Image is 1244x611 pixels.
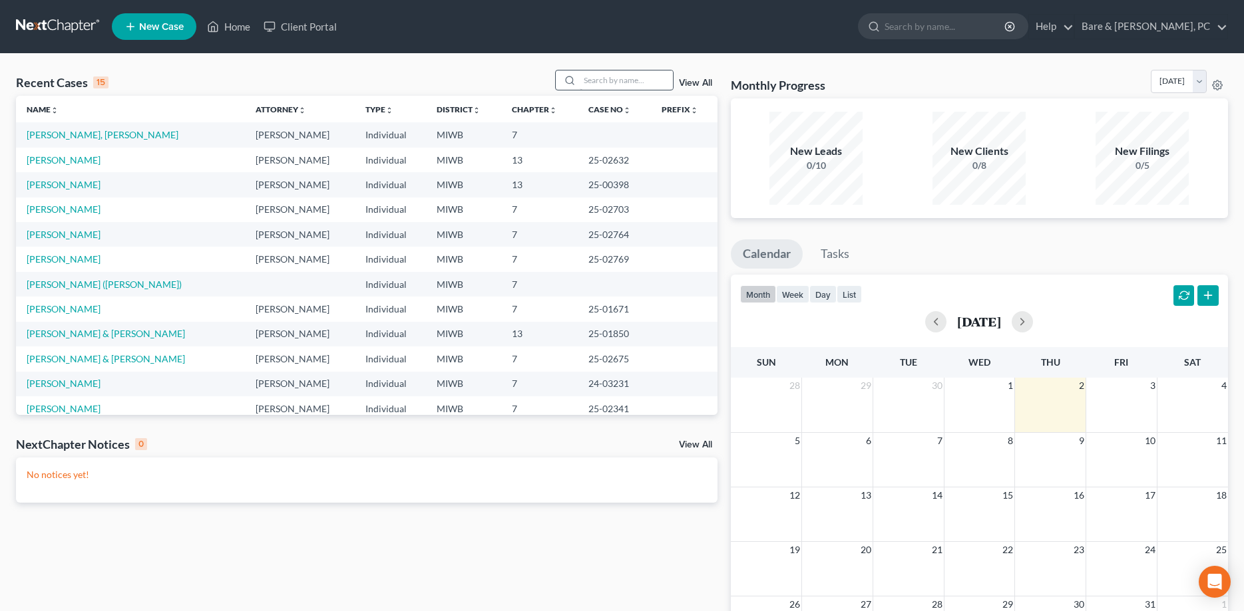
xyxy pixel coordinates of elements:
[245,372,354,396] td: [PERSON_NAME]
[27,468,707,481] p: No notices yet!
[385,106,393,114] i: unfold_more
[426,122,501,147] td: MIWB
[501,396,578,421] td: 7
[769,144,863,159] div: New Leads
[859,378,873,394] span: 29
[1029,15,1074,39] a: Help
[859,542,873,558] span: 20
[679,440,712,449] a: View All
[245,172,354,197] td: [PERSON_NAME]
[245,346,354,371] td: [PERSON_NAME]
[501,222,578,247] td: 7
[731,239,803,269] a: Calendar
[1078,433,1086,449] span: 9
[501,272,578,297] td: 7
[27,403,101,414] a: [PERSON_NAME]
[512,104,557,114] a: Chapterunfold_more
[501,247,578,271] td: 7
[662,104,698,114] a: Prefixunfold_more
[769,159,863,172] div: 0/10
[426,148,501,172] td: MIWB
[256,104,306,114] a: Attorneyunfold_more
[933,159,1026,172] div: 0/8
[740,285,776,303] button: month
[1114,356,1128,368] span: Fri
[578,172,651,197] td: 25-00398
[501,372,578,396] td: 7
[1001,487,1014,503] span: 15
[27,303,101,314] a: [PERSON_NAME]
[933,144,1026,159] div: New Clients
[27,253,101,265] a: [PERSON_NAME]
[578,222,651,247] td: 25-02764
[623,106,631,114] i: unfold_more
[690,106,698,114] i: unfold_more
[859,487,873,503] span: 13
[298,106,306,114] i: unfold_more
[51,106,59,114] i: unfold_more
[1078,378,1086,394] span: 2
[1199,566,1231,598] div: Open Intercom Messenger
[355,322,427,346] td: Individual
[588,104,631,114] a: Case Nounfold_more
[16,436,147,452] div: NextChapter Notices
[1006,378,1014,394] span: 1
[355,122,427,147] td: Individual
[245,247,354,271] td: [PERSON_NAME]
[865,433,873,449] span: 6
[1143,433,1157,449] span: 10
[27,203,101,215] a: [PERSON_NAME]
[426,172,501,197] td: MIWB
[355,297,427,321] td: Individual
[1096,144,1189,159] div: New Filings
[501,148,578,172] td: 13
[27,179,101,190] a: [PERSON_NAME]
[355,148,427,172] td: Individual
[809,285,837,303] button: day
[501,346,578,371] td: 7
[426,272,501,297] td: MIWB
[501,322,578,346] td: 13
[578,322,651,346] td: 25-01850
[245,122,354,147] td: [PERSON_NAME]
[1001,542,1014,558] span: 22
[355,272,427,297] td: Individual
[16,74,108,90] div: Recent Cases
[731,77,825,93] h3: Monthly Progress
[1143,542,1157,558] span: 24
[776,285,809,303] button: week
[257,15,343,39] a: Client Portal
[1220,378,1228,394] span: 4
[426,396,501,421] td: MIWB
[578,297,651,321] td: 25-01671
[1215,433,1228,449] span: 11
[788,378,801,394] span: 28
[825,356,849,368] span: Mon
[426,222,501,247] td: MIWB
[426,346,501,371] td: MIWB
[27,353,185,364] a: [PERSON_NAME] & [PERSON_NAME]
[27,328,185,339] a: [PERSON_NAME] & [PERSON_NAME]
[1149,378,1157,394] span: 3
[501,122,578,147] td: 7
[426,297,501,321] td: MIWB
[549,106,557,114] i: unfold_more
[245,396,354,421] td: [PERSON_NAME]
[135,438,147,450] div: 0
[426,197,501,222] td: MIWB
[27,129,178,140] a: [PERSON_NAME], [PERSON_NAME]
[578,396,651,421] td: 25-02341
[139,22,184,32] span: New Case
[355,396,427,421] td: Individual
[365,104,393,114] a: Typeunfold_more
[968,356,990,368] span: Wed
[837,285,862,303] button: list
[501,197,578,222] td: 7
[27,229,101,240] a: [PERSON_NAME]
[1143,487,1157,503] span: 17
[957,314,1001,328] h2: [DATE]
[426,322,501,346] td: MIWB
[426,247,501,271] td: MIWB
[757,356,776,368] span: Sun
[501,172,578,197] td: 13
